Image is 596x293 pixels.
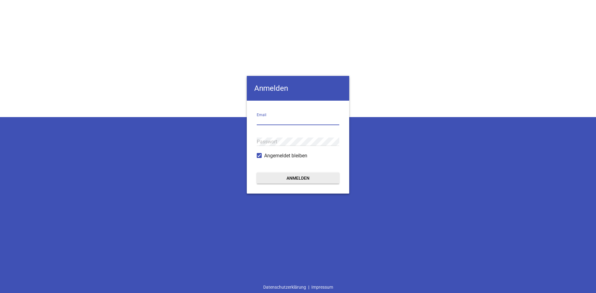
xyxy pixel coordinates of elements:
button: Anmelden [257,173,339,184]
a: Datenschutzerklärung [261,281,308,293]
a: Impressum [309,281,335,293]
div: | [261,281,335,293]
span: Angemeldet bleiben [264,152,307,160]
h4: Anmelden [247,76,349,101]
